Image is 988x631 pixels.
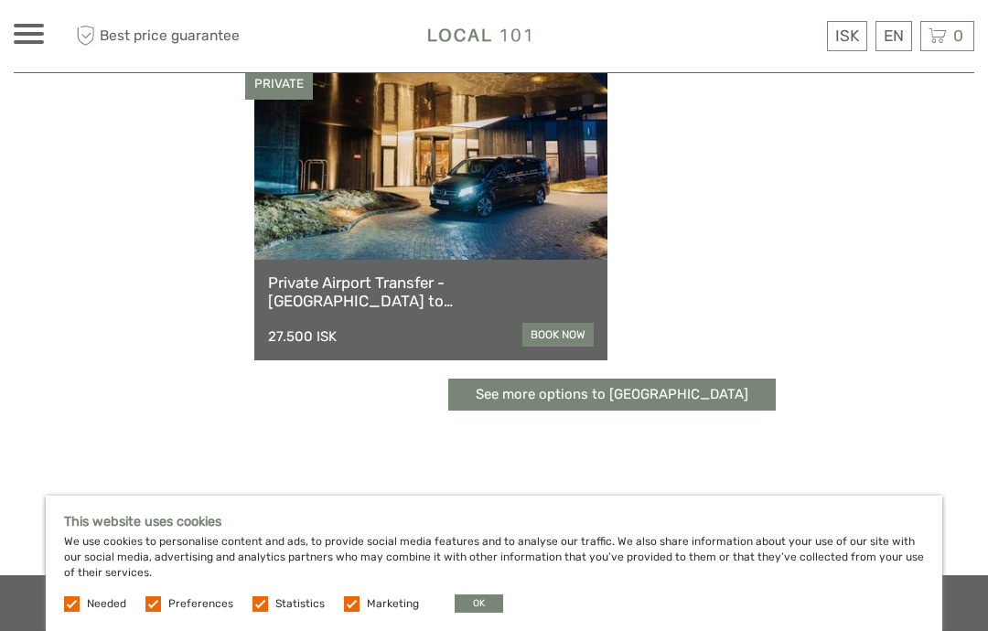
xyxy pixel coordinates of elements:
[46,496,942,631] div: We use cookies to personalise content and ads, to provide social media features and to analyse ou...
[403,14,559,59] img: Local 101
[950,27,966,45] span: 0
[268,273,595,311] a: Private Airport Transfer - [GEOGRAPHIC_DATA] to [GEOGRAPHIC_DATA]
[367,596,419,612] label: Marketing
[875,21,912,51] div: EN
[268,328,337,345] div: 27.500 ISK
[455,594,503,613] button: OK
[448,379,776,411] a: See more options to [GEOGRAPHIC_DATA]
[275,596,325,612] label: Statistics
[522,323,594,347] a: book now
[64,514,924,529] h5: This website uses cookies
[245,68,313,100] div: PRIVATE
[71,21,254,51] span: Best price guarantee
[835,27,859,45] span: ISK
[15,7,70,62] button: Open LiveChat chat widget
[87,596,126,612] label: Needed
[168,596,233,612] label: Preferences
